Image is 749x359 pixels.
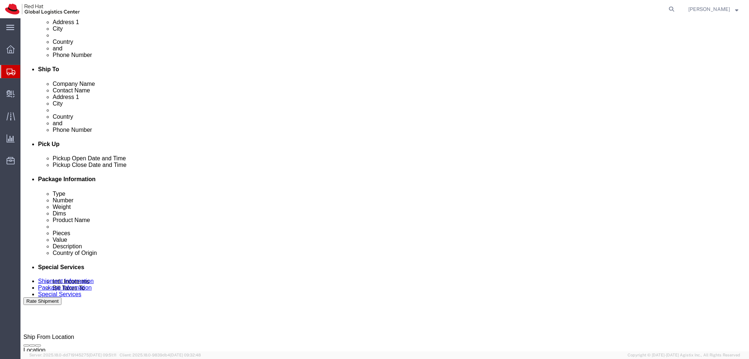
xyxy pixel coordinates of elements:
[120,353,201,357] span: Client: 2025.18.0-9839db4
[20,18,749,351] iframe: FS Legacy Container
[688,5,730,13] span: Filip Moravec
[29,353,116,357] span: Server: 2025.18.0-dd719145275
[688,5,739,14] button: [PERSON_NAME]
[5,4,80,15] img: logo
[170,353,201,357] span: [DATE] 09:32:48
[89,353,116,357] span: [DATE] 09:51:11
[628,352,740,358] span: Copyright © [DATE]-[DATE] Agistix Inc., All Rights Reserved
